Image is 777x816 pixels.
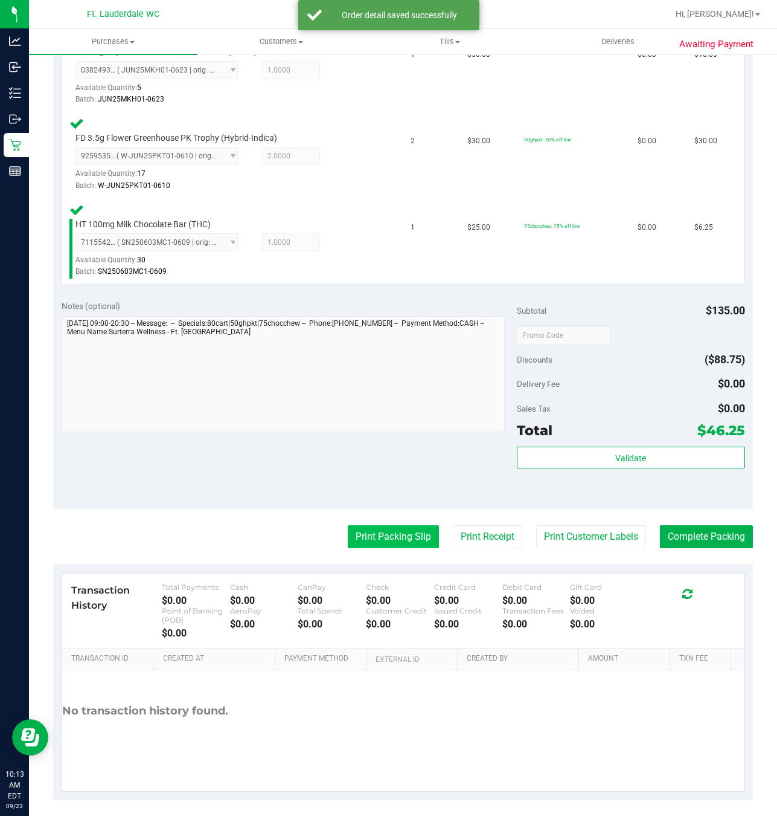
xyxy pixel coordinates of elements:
[718,402,745,415] span: $0.00
[29,29,197,54] a: Purchases
[676,9,754,19] span: Hi, [PERSON_NAME]!
[298,618,366,630] div: $0.00
[588,654,665,664] a: Amount
[502,595,571,606] div: $0.00
[570,606,638,615] div: Voided
[706,304,745,317] span: $135.00
[517,306,546,316] span: Subtotal
[5,801,24,811] p: 09/23
[75,219,211,230] span: HT 100mg Milk Chocolate Bar (THC)
[98,95,164,103] span: JUN25MKH01-0623
[137,256,145,264] span: 30
[502,606,571,615] div: Transaction Fees
[98,267,167,276] span: SN250603MC1-0609
[434,583,502,592] div: Credit Card
[411,135,415,147] span: 2
[162,627,230,639] div: $0.00
[366,583,434,592] div: Check
[434,595,502,606] div: $0.00
[197,29,366,54] a: Customers
[615,453,646,463] span: Validate
[694,222,713,233] span: $6.25
[298,583,366,592] div: CanPay
[198,36,365,47] span: Customers
[679,654,726,664] a: Txn Fee
[524,137,571,143] span: 50ghpkt: 50% off line
[230,606,298,615] div: AeroPay
[366,618,434,630] div: $0.00
[230,595,298,606] div: $0.00
[517,404,551,413] span: Sales Tax
[502,583,571,592] div: Debit Card
[517,422,552,439] span: Total
[328,9,470,21] div: Order detail saved successfully
[411,222,415,233] span: 1
[570,618,638,630] div: $0.00
[75,251,247,275] div: Available Quantity:
[9,87,21,99] inline-svg: Inventory
[570,583,638,592] div: Gift Card
[75,132,277,144] span: FD 3.5g Flower Greenhouse PK Trophy (Hybrid-Indica)
[137,169,145,178] span: 17
[660,525,753,548] button: Complete Packing
[75,165,247,189] div: Available Quantity:
[467,135,490,147] span: $30.00
[75,181,96,190] span: Batch:
[534,29,702,54] a: Deliveries
[29,36,197,47] span: Purchases
[348,525,439,548] button: Print Packing Slip
[536,525,646,548] button: Print Customer Labels
[71,654,149,664] a: Transaction ID
[163,654,270,664] a: Created At
[718,377,745,390] span: $0.00
[694,135,717,147] span: $30.00
[467,654,574,664] a: Created By
[75,267,96,276] span: Batch:
[585,36,651,47] span: Deliveries
[12,719,48,756] iframe: Resource center
[366,595,434,606] div: $0.00
[162,606,230,624] div: Point of Banking (POB)
[137,83,141,92] span: 5
[9,165,21,177] inline-svg: Reports
[679,37,753,51] span: Awaiting Payment
[5,769,24,801] p: 10:13 AM EDT
[638,222,656,233] span: $0.00
[697,422,745,439] span: $46.25
[366,606,434,615] div: Customer Credit
[453,525,522,548] button: Print Receipt
[75,95,96,103] span: Batch:
[366,29,534,54] a: Tills
[517,349,552,371] span: Discounts
[284,654,361,664] a: Payment Method
[366,649,457,670] th: External ID
[98,181,170,190] span: W-JUN25PKT01-0610
[366,36,534,47] span: Tills
[298,606,366,615] div: Total Spendr
[62,301,120,311] span: Notes (optional)
[162,583,230,592] div: Total Payments
[87,9,159,19] span: Ft. Lauderdale WC
[467,222,490,233] span: $25.00
[9,139,21,151] inline-svg: Retail
[517,326,610,345] input: Promo Code
[502,618,571,630] div: $0.00
[230,618,298,630] div: $0.00
[75,79,247,103] div: Available Quantity:
[638,135,656,147] span: $0.00
[9,61,21,73] inline-svg: Inbound
[517,447,744,468] button: Validate
[230,583,298,592] div: Cash
[517,379,560,389] span: Delivery Fee
[162,595,230,606] div: $0.00
[9,113,21,125] inline-svg: Outbound
[570,595,638,606] div: $0.00
[524,223,580,229] span: 75chocchew: 75% off line
[434,618,502,630] div: $0.00
[434,606,502,615] div: Issued Credit
[705,353,745,366] span: ($88.75)
[298,595,366,606] div: $0.00
[9,35,21,47] inline-svg: Analytics
[62,670,228,752] div: No transaction history found.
